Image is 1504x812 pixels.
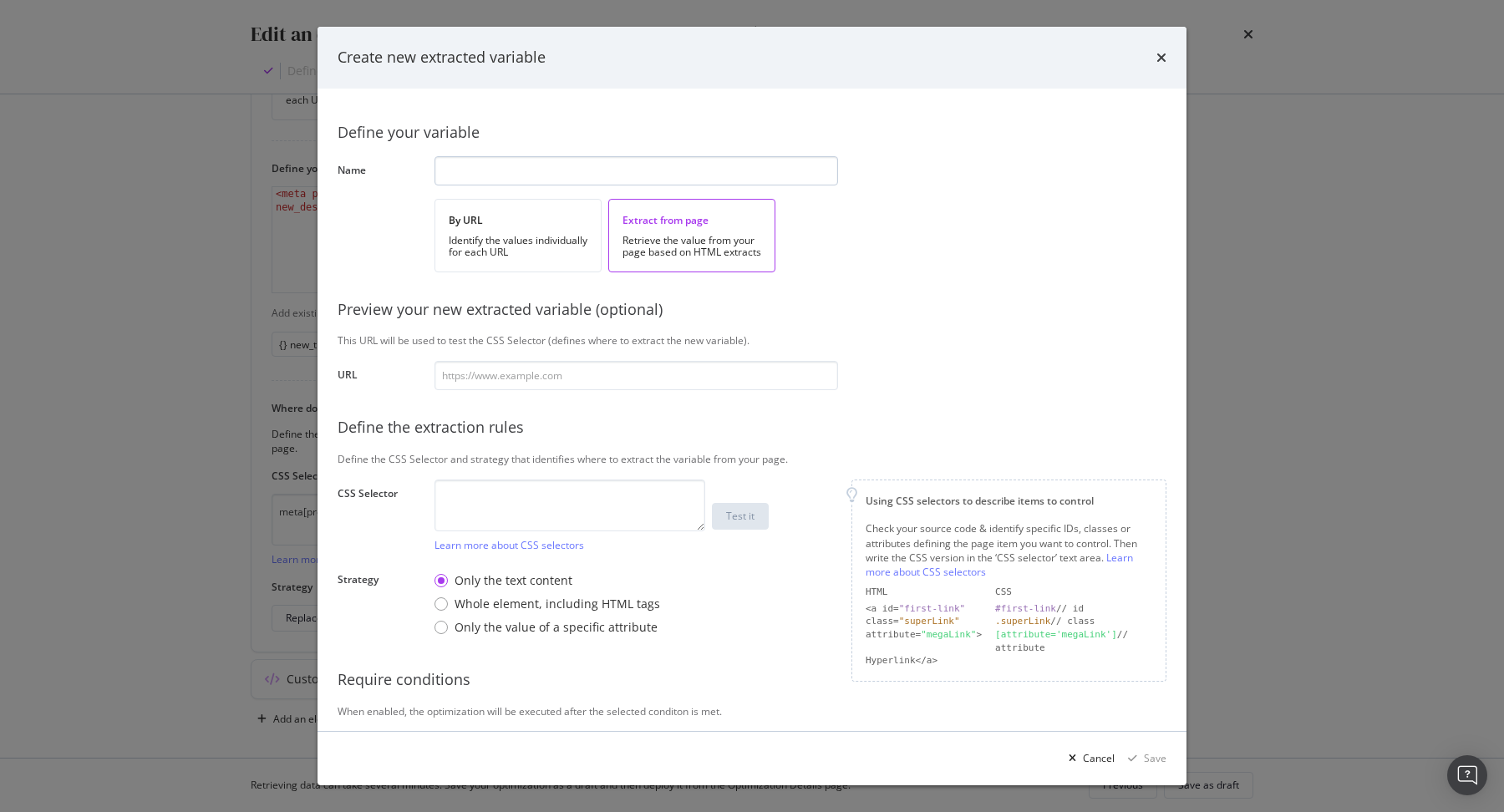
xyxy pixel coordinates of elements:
div: "superLink" [899,616,960,627]
div: "first-link" [899,603,965,614]
div: Define your variable [338,122,1166,144]
div: class= [866,615,982,628]
div: When enabled, the optimization will be executed after the selected conditon is met. [338,704,1166,718]
div: #first-link [995,603,1056,614]
div: <a id= [866,602,982,616]
div: By URL [449,213,587,227]
div: HTML [866,586,982,599]
div: Only the text content [455,572,572,589]
div: [attribute='megaLink'] [995,629,1117,640]
div: CSS [995,586,1152,599]
div: // id [995,602,1152,616]
input: https://www.example.com [434,361,838,390]
div: modal [318,27,1186,785]
label: URL [338,368,421,386]
button: Cancel [1062,745,1115,772]
div: Cancel [1083,751,1115,765]
div: Whole element, including HTML tags [455,596,660,612]
button: Test it [712,503,769,530]
div: Save [1144,751,1166,765]
div: // attribute [995,628,1152,654]
div: Only the text content [434,572,660,589]
div: Hyperlink</a> [866,654,982,667]
button: Save [1121,745,1166,772]
div: .superLink [995,616,1050,627]
div: Preview your new extracted variable (optional) [338,299,1166,321]
a: Learn more about CSS selectors [434,538,584,552]
div: Require conditions [338,669,1166,691]
div: Identify the values individually for each URL [449,235,587,258]
div: attribute= > [866,628,982,654]
div: Define the CSS Selector and strategy that identifies where to extract the variable from your page. [338,452,1166,466]
div: "megaLink" [921,629,976,640]
div: Using CSS selectors to describe items to control [866,494,1152,508]
div: // class [995,615,1152,628]
div: Check your source code & identify specific IDs, classes or attributes defining the page item you ... [866,521,1152,579]
div: Open Intercom Messenger [1447,755,1487,795]
label: CSS Selector [338,486,421,548]
div: Retrieve the value from your page based on HTML extracts [622,235,761,258]
div: Define the extraction rules [338,417,1166,439]
div: Test it [726,509,755,523]
div: Only the value of a specific attribute [455,619,658,636]
div: Create new extracted variable [338,47,546,69]
a: Learn more about CSS selectors [866,551,1133,579]
label: Strategy [338,572,421,638]
div: Extract from page [622,213,761,227]
div: Whole element, including HTML tags [434,596,660,612]
div: times [1156,47,1166,69]
div: Only the value of a specific attribute [434,619,660,636]
div: This URL will be used to test the CSS Selector (defines where to extract the new variable). [338,333,1166,348]
label: Name [338,163,421,181]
